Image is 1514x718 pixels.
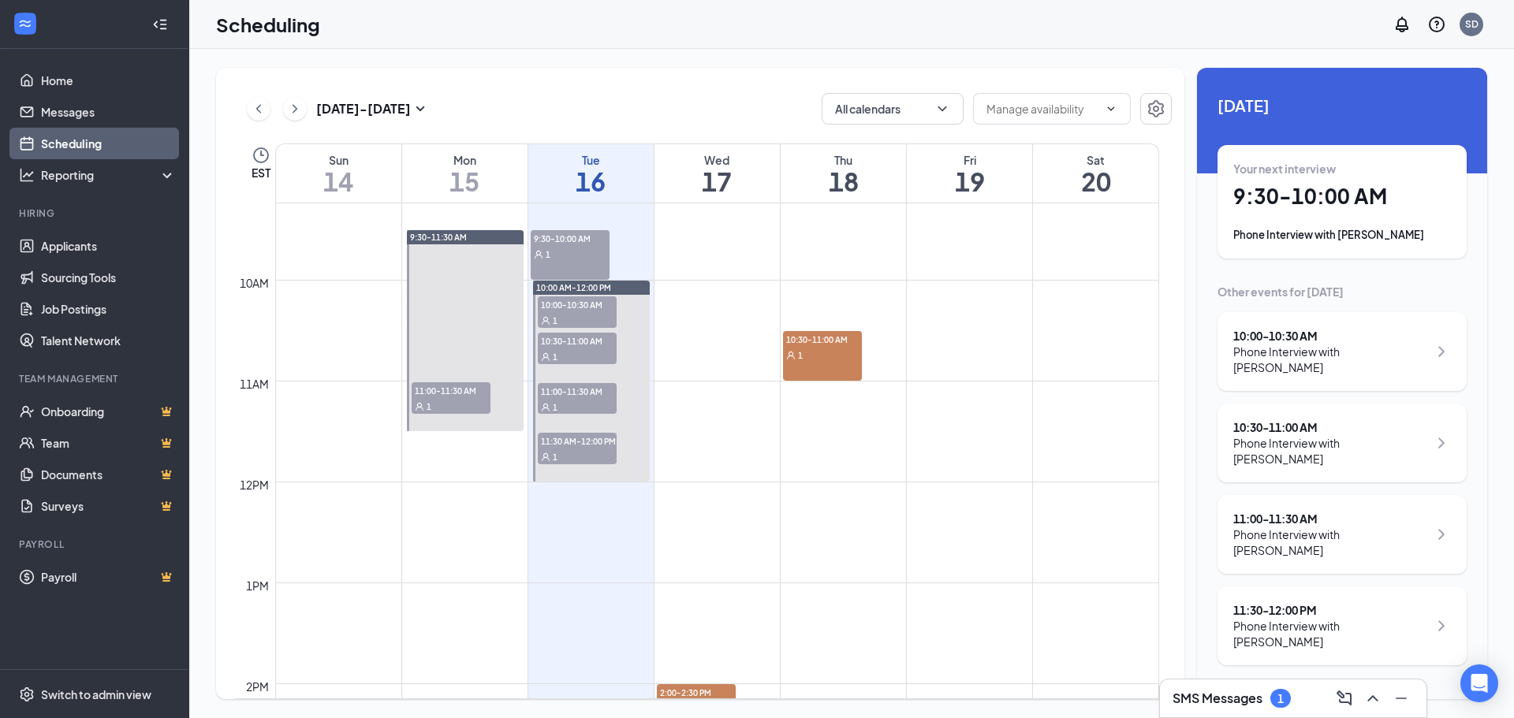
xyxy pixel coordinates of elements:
[41,167,177,183] div: Reporting
[1218,284,1467,299] div: Other events for [DATE]
[402,144,528,203] a: September 15, 2025
[1173,690,1262,707] h3: SMS Messages
[1233,526,1428,558] div: Phone Interview with [PERSON_NAME]
[41,262,176,293] a: Sourcing Tools
[786,351,796,360] svg: User
[412,382,490,398] span: 11:00-11:30 AM
[410,232,467,243] span: 9:30-11:30 AM
[1460,664,1498,702] div: Open Intercom Messenger
[907,144,1032,203] a: September 19, 2025
[1033,168,1158,195] h1: 20
[798,350,803,361] span: 1
[541,452,550,462] svg: User
[538,333,617,348] span: 10:30-11:00 AM
[1233,328,1428,344] div: 10:00 - 10:30 AM
[1233,227,1451,243] div: Phone Interview with [PERSON_NAME]
[781,152,906,168] div: Thu
[546,249,550,260] span: 1
[283,97,307,121] button: ChevronRight
[1140,93,1172,125] button: Settings
[934,101,950,117] svg: ChevronDown
[41,459,176,490] a: DocumentsCrown
[1233,419,1428,435] div: 10:30 - 11:00 AM
[1432,433,1451,452] svg: ChevronRight
[1233,602,1428,618] div: 11:30 - 12:00 PM
[1233,161,1451,177] div: Your next interview
[402,152,528,168] div: Mon
[654,144,780,203] a: September 17, 2025
[1363,689,1382,708] svg: ChevronUp
[654,168,780,195] h1: 17
[19,686,35,702] svg: Settings
[907,168,1032,195] h1: 19
[1147,99,1165,118] svg: Settings
[531,230,610,246] span: 9:30-10:00 AM
[1432,525,1451,544] svg: ChevronRight
[216,11,320,38] h1: Scheduling
[553,402,557,413] span: 1
[316,100,411,117] h3: [DATE] - [DATE]
[534,250,543,259] svg: User
[427,401,431,412] span: 1
[415,402,424,411] svg: User
[822,93,964,125] button: All calendarsChevronDown
[19,372,173,385] div: Team Management
[553,452,557,463] span: 1
[252,165,270,180] span: EST
[657,684,736,700] span: 2:00-2:30 PM
[41,561,176,593] a: PayrollCrown
[528,168,654,195] h1: 16
[19,206,173,220] div: Hiring
[247,97,270,121] button: ChevronLeft
[1277,692,1284,705] div: 1
[252,146,270,165] svg: Clock
[1233,435,1428,467] div: Phone Interview with [PERSON_NAME]
[19,538,173,551] div: Payroll
[1233,344,1428,375] div: Phone Interview with [PERSON_NAME]
[1233,183,1451,210] h1: 9:30 - 10:00 AM
[907,152,1032,168] div: Fri
[41,427,176,459] a: TeamCrown
[1233,511,1428,526] div: 11:00 - 11:30 AM
[1432,342,1451,361] svg: ChevronRight
[781,144,906,203] a: September 18, 2025
[553,315,557,326] span: 1
[1105,102,1117,115] svg: ChevronDown
[41,96,176,128] a: Messages
[243,577,272,594] div: 1pm
[1393,15,1411,34] svg: Notifications
[541,403,550,412] svg: User
[152,17,168,32] svg: Collapse
[1218,93,1467,117] span: [DATE]
[1389,686,1414,711] button: Minimize
[1233,618,1428,649] div: Phone Interview with [PERSON_NAME]
[536,282,611,293] span: 10:00 AM-12:00 PM
[1033,144,1158,203] a: September 20, 2025
[553,352,557,363] span: 1
[986,100,1098,117] input: Manage availability
[237,274,272,292] div: 10am
[1432,616,1451,635] svg: ChevronRight
[19,167,35,183] svg: Analysis
[538,433,617,448] span: 11:30 AM-12:00 PM
[237,476,272,493] div: 12pm
[781,168,906,195] h1: 18
[287,99,303,118] svg: ChevronRight
[17,16,33,32] svg: WorkstreamLogo
[654,152,780,168] div: Wed
[243,678,272,695] div: 2pm
[1392,689,1411,708] svg: Minimize
[541,316,550,326] svg: User
[41,293,176,325] a: Job Postings
[276,168,401,195] h1: 14
[41,128,176,159] a: Scheduling
[783,331,862,347] span: 10:30-11:00 AM
[276,152,401,168] div: Sun
[1033,152,1158,168] div: Sat
[538,383,617,399] span: 11:00-11:30 AM
[1332,686,1357,711] button: ComposeMessage
[541,352,550,362] svg: User
[1465,17,1479,31] div: SD
[1335,689,1354,708] svg: ComposeMessage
